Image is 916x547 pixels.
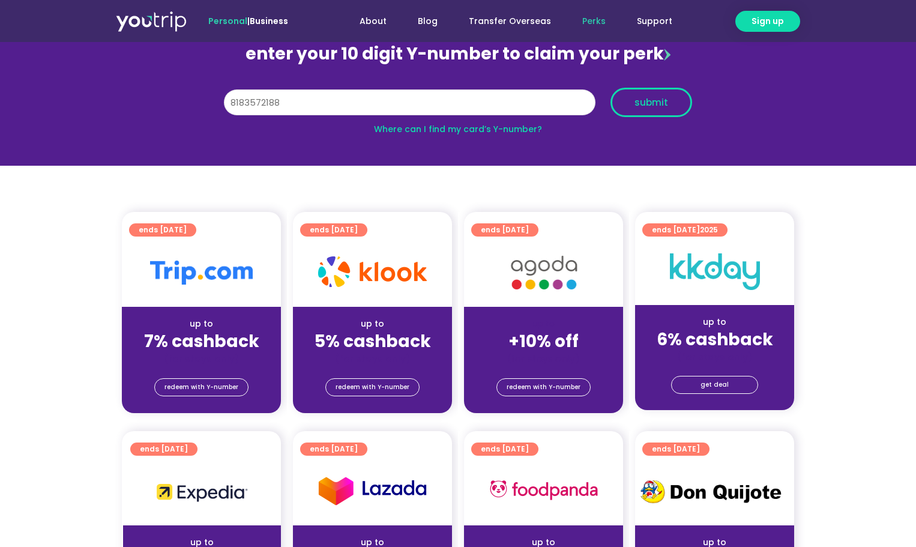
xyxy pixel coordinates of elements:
[402,10,453,32] a: Blog
[130,443,197,456] a: ends [DATE]
[321,10,688,32] nav: Menu
[218,38,698,70] div: enter your 10 digit Y-number to claim your perk
[315,330,431,353] strong: 5% cashback
[752,15,784,28] span: Sign up
[164,379,238,396] span: redeem with Y-number
[634,98,668,107] span: submit
[567,10,621,32] a: Perks
[131,318,271,330] div: up to
[645,316,785,328] div: up to
[325,378,420,396] a: redeem with Y-number
[144,330,259,353] strong: 7% cashback
[471,223,538,237] a: ends [DATE]
[344,10,402,32] a: About
[310,223,358,237] span: ends [DATE]
[701,376,729,393] span: get deal
[496,378,591,396] a: redeem with Y-number
[303,352,442,365] div: (for stays only)
[508,330,579,353] strong: +10% off
[471,443,538,456] a: ends [DATE]
[336,379,409,396] span: redeem with Y-number
[300,223,367,237] a: ends [DATE]
[507,379,580,396] span: redeem with Y-number
[140,443,188,456] span: ends [DATE]
[610,88,692,117] button: submit
[671,376,758,394] a: get deal
[208,15,247,27] span: Personal
[652,223,718,237] span: ends [DATE]
[139,223,187,237] span: ends [DATE]
[250,15,288,27] a: Business
[621,10,688,32] a: Support
[300,443,367,456] a: ends [DATE]
[481,443,529,456] span: ends [DATE]
[131,352,271,365] div: (for stays only)
[208,15,288,27] span: |
[652,443,700,456] span: ends [DATE]
[642,223,728,237] a: ends [DATE]2025
[735,11,800,32] a: Sign up
[224,89,595,116] input: 10 digit Y-number (e.g. 8123456789)
[700,225,718,235] span: 2025
[303,318,442,330] div: up to
[532,318,555,330] span: up to
[310,443,358,456] span: ends [DATE]
[481,223,529,237] span: ends [DATE]
[657,328,773,351] strong: 6% cashback
[129,223,196,237] a: ends [DATE]
[224,88,692,126] form: Y Number
[474,352,613,365] div: (for stays only)
[374,123,542,135] a: Where can I find my card’s Y-number?
[453,10,567,32] a: Transfer Overseas
[154,378,249,396] a: redeem with Y-number
[642,443,710,456] a: ends [DATE]
[645,351,785,363] div: (for stays only)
